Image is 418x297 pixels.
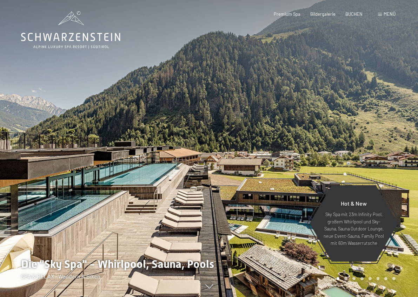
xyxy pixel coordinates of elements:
a: Hot & New Sky Spa mit 23m Infinity Pool, großem Whirlpool und Sky-Sauna, Sauna Outdoor Lounge, ne... [309,185,398,262]
div: Carousel Page 7 [384,277,387,280]
div: Carousel Page 3 [352,277,356,280]
span: Menü [384,11,396,17]
a: Bildergalerie [310,11,336,17]
div: Carousel Page 4 [360,277,364,280]
div: Carousel Page 8 [392,277,396,280]
p: Sky Spa mit 23m Infinity Pool, großem Whirlpool und Sky-Sauna, Sauna Outdoor Lounge, neue Event-S... [323,211,384,247]
span: Einwilligung Marketing* [141,165,199,172]
a: BUCHEN [345,11,363,17]
div: Carousel Pagination [334,277,396,280]
div: Carousel Page 5 [369,277,372,280]
div: Carousel Page 2 [344,277,347,280]
div: Carousel Page 1 (Current Slide) [337,277,340,280]
div: Carousel Page 6 [377,277,380,280]
span: Hot & New [341,200,367,207]
a: Premium Spa [274,11,300,17]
